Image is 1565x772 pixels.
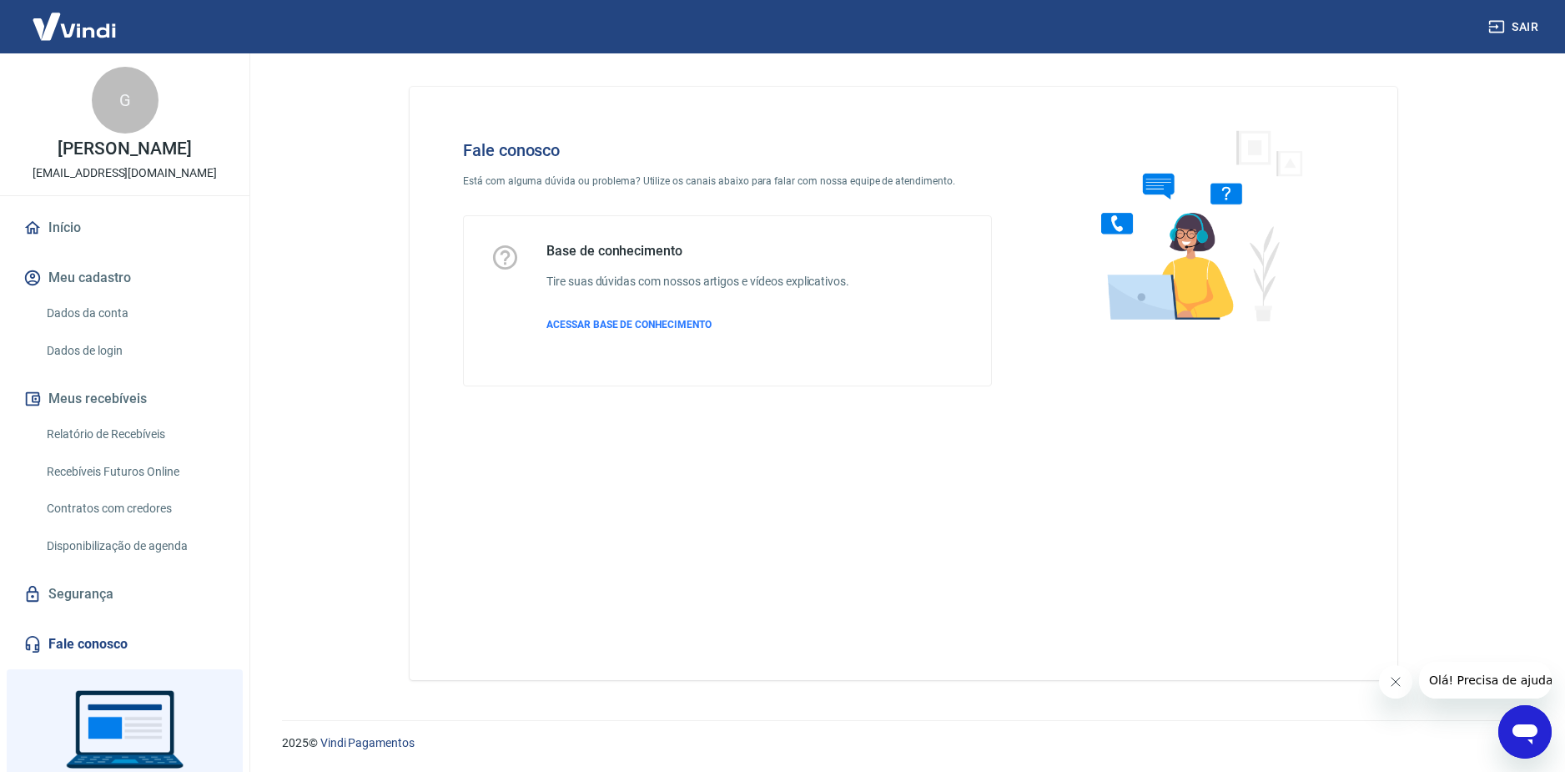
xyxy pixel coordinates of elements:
[1419,662,1552,699] iframe: Mensagem da empresa
[40,492,229,526] a: Contratos com credores
[1498,705,1552,759] iframe: Botão para abrir a janela de mensagens
[546,317,849,332] a: ACESSAR BASE DE CONHECIMENTO
[10,12,140,25] span: Olá! Precisa de ajuda?
[40,296,229,330] a: Dados da conta
[40,417,229,452] a: Relatório de Recebíveis
[546,243,849,260] h5: Base de conhecimento
[40,455,229,489] a: Recebíveis Futuros Online
[1068,114,1321,336] img: Fale conosco
[463,174,992,189] p: Está com alguma dúvida ou problema? Utilize os canais abaixo para falar com nossa equipe de atend...
[20,209,229,246] a: Início
[20,1,128,52] img: Vindi
[20,576,229,613] a: Segurança
[20,381,229,417] button: Meus recebíveis
[1379,665,1412,699] iframe: Fechar mensagem
[40,529,229,563] a: Disponibilização de agenda
[58,140,191,158] p: [PERSON_NAME]
[463,140,992,160] h4: Fale conosco
[33,164,217,182] p: [EMAIL_ADDRESS][DOMAIN_NAME]
[20,626,229,663] a: Fale conosco
[546,273,849,290] h6: Tire suas dúvidas com nossos artigos e vídeos explicativos.
[20,260,229,296] button: Meu cadastro
[320,736,415,749] a: Vindi Pagamentos
[1485,12,1545,43] button: Sair
[92,67,159,134] div: G
[546,319,712,330] span: ACESSAR BASE DE CONHECIMENTO
[282,734,1525,752] p: 2025 ©
[40,334,229,368] a: Dados de login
